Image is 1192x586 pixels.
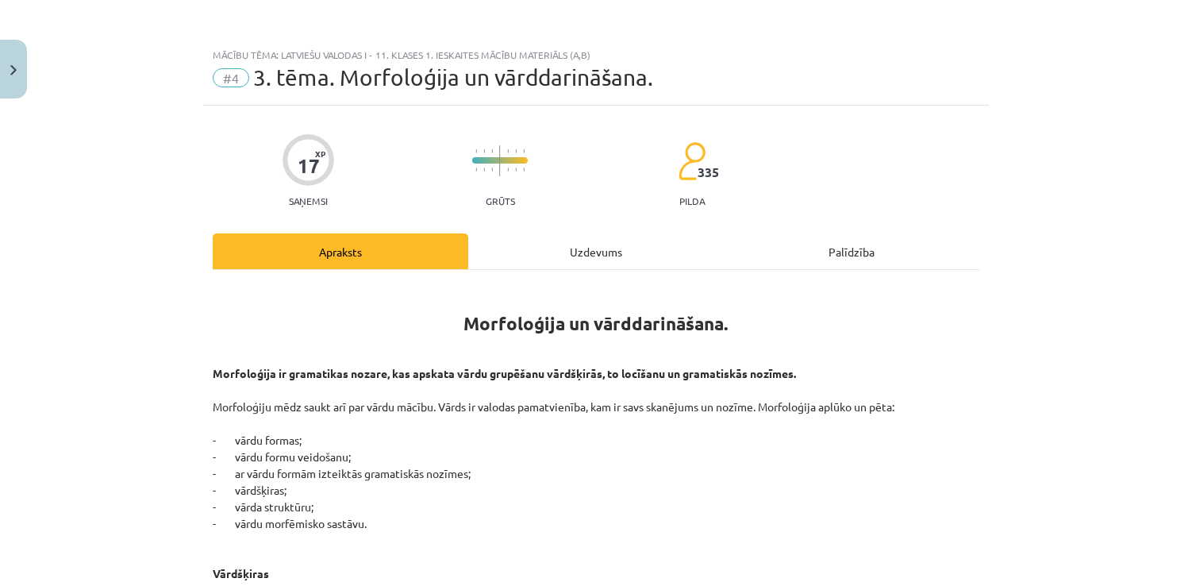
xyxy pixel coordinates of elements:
p: Saņemsi [283,195,334,206]
img: icon-close-lesson-0947bae3869378f0d4975bcd49f059093ad1ed9edebbc8119c70593378902aed.svg [10,65,17,75]
img: icon-short-line-57e1e144782c952c97e751825c79c345078a6d821885a25fce030b3d8c18986b.svg [483,168,485,172]
span: XP [315,149,325,158]
img: icon-short-line-57e1e144782c952c97e751825c79c345078a6d821885a25fce030b3d8c18986b.svg [507,149,509,153]
div: 17 [298,155,320,177]
b: Morfoloģija un vārddarināšana. [463,312,729,335]
img: students-c634bb4e5e11cddfef0936a35e636f08e4e9abd3cc4e673bd6f9a4125e45ecb1.svg [678,141,706,181]
img: icon-long-line-d9ea69661e0d244f92f715978eff75569469978d946b2353a9bb055b3ed8787d.svg [499,145,501,176]
img: icon-short-line-57e1e144782c952c97e751825c79c345078a6d821885a25fce030b3d8c18986b.svg [475,149,477,153]
p: Grūts [486,195,515,206]
span: #4 [213,68,249,87]
img: icon-short-line-57e1e144782c952c97e751825c79c345078a6d821885a25fce030b3d8c18986b.svg [475,168,477,172]
img: icon-short-line-57e1e144782c952c97e751825c79c345078a6d821885a25fce030b3d8c18986b.svg [483,149,485,153]
div: Mācību tēma: Latviešu valodas i - 11. klases 1. ieskaites mācību materiāls (a,b) [213,49,979,60]
img: icon-short-line-57e1e144782c952c97e751825c79c345078a6d821885a25fce030b3d8c18986b.svg [515,168,517,172]
div: Apraksts [213,233,468,269]
div: Palīdzība [724,233,979,269]
span: 3. tēma. Morfoloģija un vārddarināšana. [253,64,653,91]
img: icon-short-line-57e1e144782c952c97e751825c79c345078a6d821885a25fce030b3d8c18986b.svg [523,149,525,153]
img: icon-short-line-57e1e144782c952c97e751825c79c345078a6d821885a25fce030b3d8c18986b.svg [523,168,525,172]
img: icon-short-line-57e1e144782c952c97e751825c79c345078a6d821885a25fce030b3d8c18986b.svg [491,168,493,172]
strong: Morfoloģija ir gramatikas nozare, kas apskata vārdu grupēšanu vārdšķirās, to locīšanu un gramatis... [213,366,796,380]
img: icon-short-line-57e1e144782c952c97e751825c79c345078a6d821885a25fce030b3d8c18986b.svg [515,149,517,153]
div: Uzdevums [468,233,724,269]
p: pilda [679,195,705,206]
img: icon-short-line-57e1e144782c952c97e751825c79c345078a6d821885a25fce030b3d8c18986b.svg [491,149,493,153]
span: 335 [698,165,719,179]
img: icon-short-line-57e1e144782c952c97e751825c79c345078a6d821885a25fce030b3d8c18986b.svg [507,168,509,172]
strong: Vārdšķiras [213,549,269,580]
